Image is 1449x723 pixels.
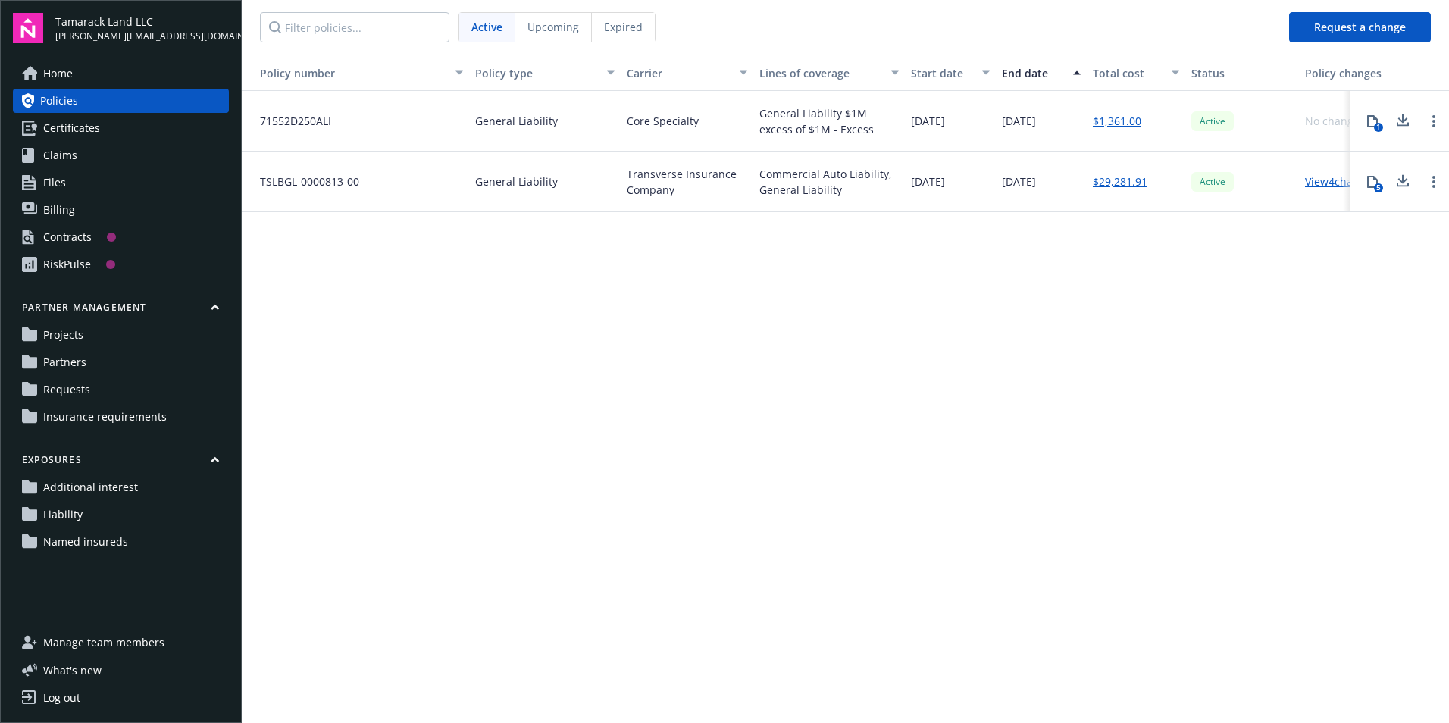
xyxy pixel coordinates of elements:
div: Start date [911,65,973,81]
span: Billing [43,198,75,222]
button: Status [1185,55,1299,91]
span: TSLBGL-0000813-00 [248,174,359,189]
a: Home [13,61,229,86]
a: Liability [13,502,229,527]
a: Open options [1425,112,1443,130]
button: Total cost [1087,55,1185,91]
a: Billing [13,198,229,222]
div: Commercial Auto Liability, General Liability [759,166,899,198]
span: Liability [43,502,83,527]
button: 1 [1357,106,1388,136]
button: Exposures [13,453,229,472]
span: Upcoming [527,19,579,35]
span: Manage team members [43,631,164,655]
span: General Liability [475,174,558,189]
div: End date [1002,65,1064,81]
button: Carrier [621,55,753,91]
span: Named insureds [43,530,128,554]
a: Certificates [13,116,229,140]
button: Tamarack Land LLC[PERSON_NAME][EMAIL_ADDRESS][DOMAIN_NAME] [55,13,229,43]
div: Status [1191,65,1293,81]
button: Request a change [1289,12,1431,42]
div: 1 [1374,123,1383,132]
span: Claims [43,143,77,167]
div: RiskPulse [43,252,91,277]
span: General Liability [475,113,558,129]
a: Manage team members [13,631,229,655]
span: Files [43,171,66,195]
input: Filter policies... [260,12,449,42]
button: Lines of coverage [753,55,905,91]
a: RiskPulse [13,252,229,277]
img: navigator-logo.svg [13,13,43,43]
button: 5 [1357,167,1388,197]
div: 5 [1374,183,1383,192]
a: Contracts [13,225,229,249]
span: Projects [43,323,83,347]
a: Requests [13,377,229,402]
a: Partners [13,350,229,374]
span: 71552D250ALI [248,113,331,129]
a: Policies [13,89,229,113]
a: Open options [1425,173,1443,191]
span: [PERSON_NAME][EMAIL_ADDRESS][DOMAIN_NAME] [55,30,229,43]
button: End date [996,55,1087,91]
div: Lines of coverage [759,65,882,81]
div: Policy changes [1305,65,1388,81]
span: What ' s new [43,662,102,678]
div: Carrier [627,65,731,81]
a: Claims [13,143,229,167]
span: [DATE] [1002,174,1036,189]
a: Insurance requirements [13,405,229,429]
div: No changes [1305,113,1365,129]
button: Start date [905,55,996,91]
span: Additional interest [43,475,138,499]
span: Home [43,61,73,86]
div: Toggle SortBy [248,65,446,81]
span: Insurance requirements [43,405,167,429]
span: [DATE] [911,174,945,189]
span: Certificates [43,116,100,140]
a: Files [13,171,229,195]
div: Contracts [43,225,92,249]
a: Additional interest [13,475,229,499]
span: Policies [40,89,78,113]
button: What's new [13,662,126,678]
span: Transverse Insurance Company [627,166,747,198]
a: Projects [13,323,229,347]
div: Log out [43,686,80,710]
button: Partner management [13,301,229,320]
span: Active [1197,114,1228,128]
button: Policy type [469,55,621,91]
a: $29,281.91 [1093,174,1147,189]
span: Partners [43,350,86,374]
div: Policy type [475,65,598,81]
span: Requests [43,377,90,402]
div: General Liability $1M excess of $1M - Excess [759,105,899,137]
a: Named insureds [13,530,229,554]
span: Active [1197,175,1228,189]
div: Policy number [248,65,446,81]
span: Tamarack Land LLC [55,14,229,30]
a: $1,361.00 [1093,113,1141,129]
a: View 4 changes [1305,174,1377,189]
span: Core Specialty [627,113,699,129]
button: Policy changes [1299,55,1394,91]
span: [DATE] [911,113,945,129]
span: Expired [604,19,643,35]
span: Active [471,19,502,35]
div: Total cost [1093,65,1163,81]
span: [DATE] [1002,113,1036,129]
